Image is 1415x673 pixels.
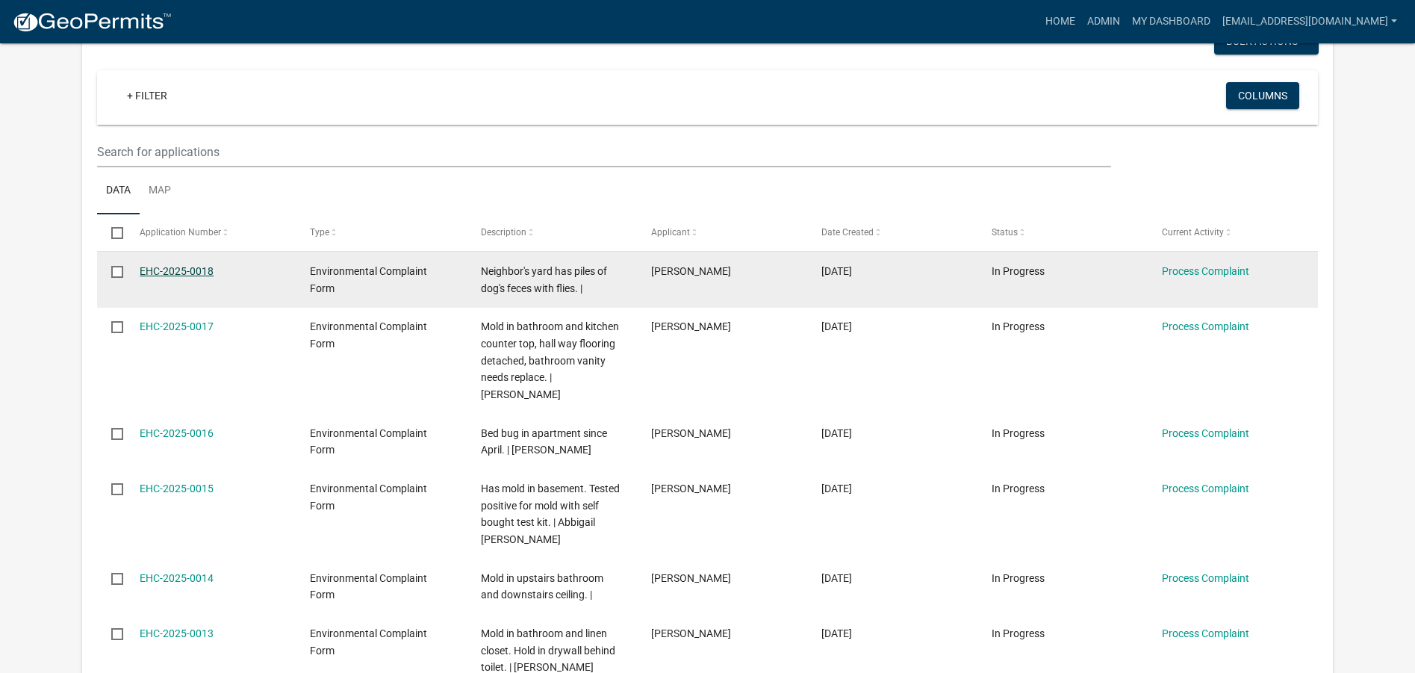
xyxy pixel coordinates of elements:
a: My Dashboard [1126,7,1216,36]
input: Search for applications [97,137,1111,167]
span: 08/07/2025 [821,572,852,584]
span: Environmental Complaint Form [310,483,427,512]
span: 08/07/2025 [821,627,852,639]
datatable-header-cell: Select [97,214,125,250]
span: Environmental Complaint Form [310,627,427,657]
datatable-header-cell: Application Number [125,214,296,250]
span: Yen Dang [651,572,731,584]
a: Process Complaint [1162,627,1249,639]
a: EHC-2025-0017 [140,320,214,332]
button: Columns [1226,82,1299,109]
a: Process Complaint [1162,572,1249,584]
a: EHC-2025-0016 [140,427,214,439]
datatable-header-cell: Applicant [636,214,806,250]
a: EHC-2025-0018 [140,265,214,277]
datatable-header-cell: Type [296,214,466,250]
span: Status [992,227,1018,238]
a: Home [1039,7,1081,36]
a: Data [97,167,140,215]
span: Environmental Complaint Form [310,572,427,601]
span: 08/11/2025 [821,320,852,332]
datatable-header-cell: Current Activity [1148,214,1318,250]
a: Process Complaint [1162,265,1249,277]
a: Map [140,167,180,215]
span: In Progress [992,572,1045,584]
span: Environmental Complaint Form [310,265,427,294]
a: Process Complaint [1162,483,1249,494]
span: Current Activity [1162,227,1224,238]
a: EHC-2025-0015 [140,483,214,494]
span: Has mold in basement. Tested positive for mold with self bought test kit. | Abbigail Fettehoff [481,483,620,545]
datatable-header-cell: Status [977,214,1148,250]
span: Applicant [651,227,690,238]
span: Mold in bathroom and kitchen counter top, hall way flooring detached, bathroom vanity needs repla... [481,320,619,400]
span: 08/12/2025 [821,265,852,277]
span: Yen Dang [651,265,731,277]
span: In Progress [992,320,1045,332]
a: Process Complaint [1162,320,1249,332]
span: Environmental Complaint Form [310,427,427,456]
a: Process Complaint [1162,427,1249,439]
span: Neighbor's yard has piles of dog's feces with flies. | [481,265,607,294]
span: Mold in upstairs bathroom and downstairs ceiling. | [481,572,603,601]
span: Type [310,227,329,238]
span: Yen Dang [651,320,731,332]
span: In Progress [992,427,1045,439]
a: EHC-2025-0013 [140,627,214,639]
span: In Progress [992,627,1045,639]
a: + Filter [115,82,179,109]
span: 08/11/2025 [821,483,852,494]
span: Yen Dang [651,483,731,494]
a: EHC-2025-0014 [140,572,214,584]
span: Date Created [821,227,874,238]
span: Environmental Complaint Form [310,320,427,350]
span: In Progress [992,265,1045,277]
a: Admin [1081,7,1126,36]
span: Description [481,227,526,238]
span: Bed bug in apartment since April. | Samantha Rose [481,427,607,456]
span: Yen Dang [651,427,731,439]
span: In Progress [992,483,1045,494]
datatable-header-cell: Date Created [807,214,977,250]
span: Application Number [140,227,221,238]
datatable-header-cell: Description [466,214,636,250]
span: 08/11/2025 [821,427,852,439]
span: Yen Dang [651,627,731,639]
a: [EMAIL_ADDRESS][DOMAIN_NAME] [1216,7,1403,36]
